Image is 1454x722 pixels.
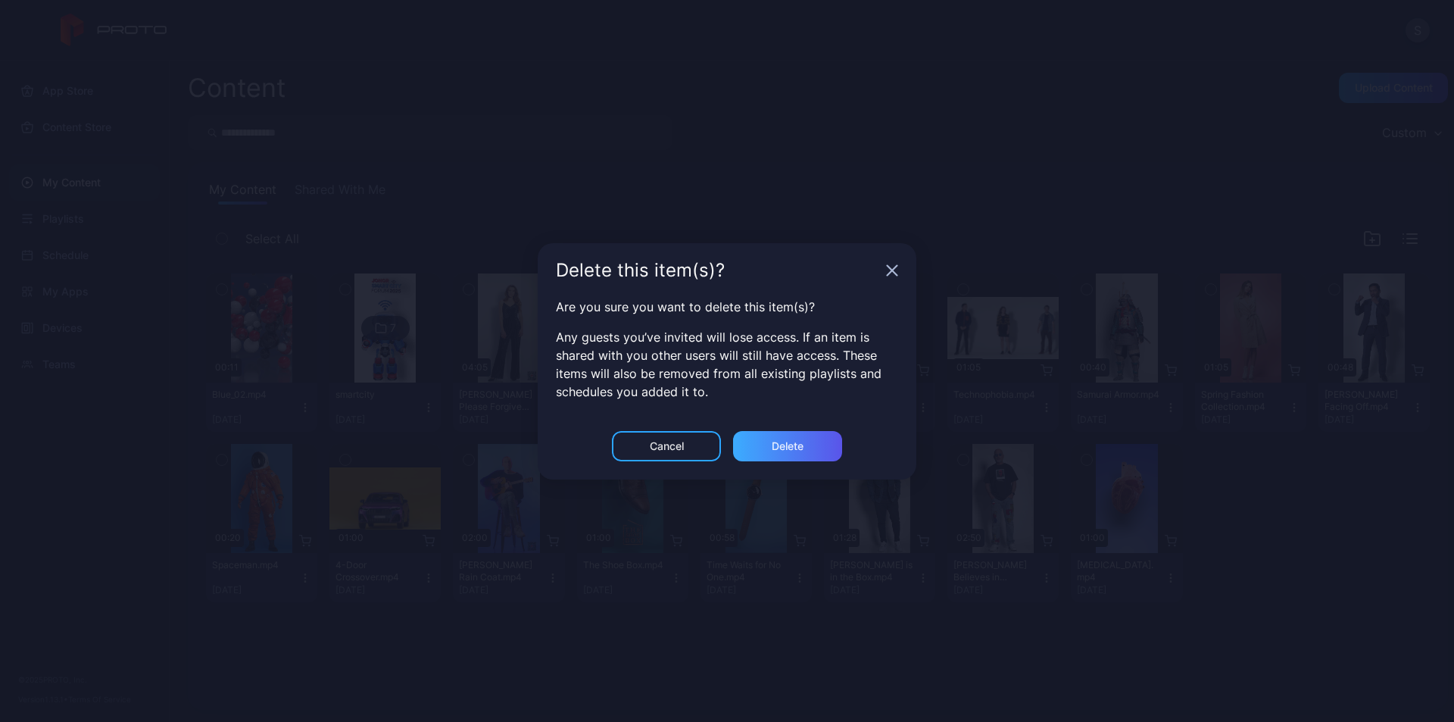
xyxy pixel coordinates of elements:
[733,431,842,461] button: Delete
[612,431,721,461] button: Cancel
[556,328,898,401] p: Any guests you’ve invited will lose access. If an item is shared with you other users will still ...
[556,298,898,316] p: Are you sure you want to delete this item(s)?
[556,261,880,280] div: Delete this item(s)?
[650,440,684,452] div: Cancel
[772,440,803,452] div: Delete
